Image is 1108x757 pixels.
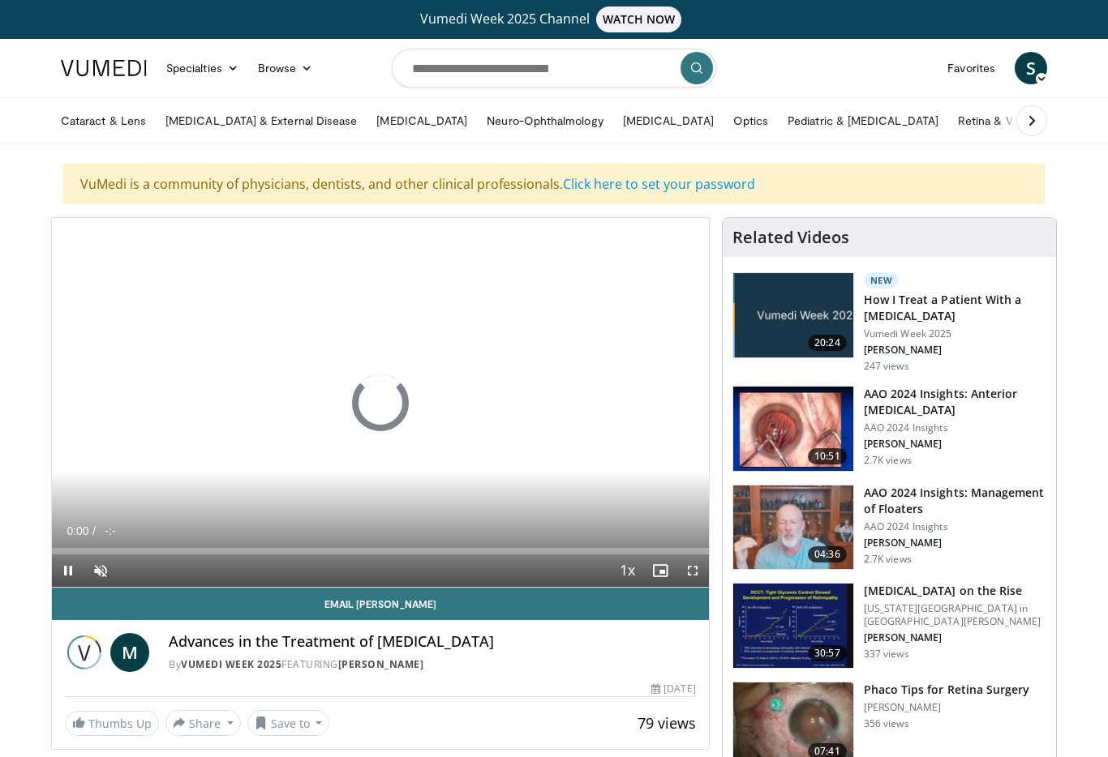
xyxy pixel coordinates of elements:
span: 79 views [638,713,696,733]
a: Browse [248,52,323,84]
a: Specialties [157,52,248,84]
a: 30:57 [MEDICAL_DATA] on the Rise [US_STATE][GEOGRAPHIC_DATA] in [GEOGRAPHIC_DATA][PERSON_NAME] [P... [732,583,1046,669]
h3: AAO 2024 Insights: Anterior [MEDICAL_DATA] [864,386,1046,418]
img: Vumedi Week 2025 [65,633,104,672]
h3: Phaco Tips for Retina Surgery [864,682,1030,698]
button: Playback Rate [612,554,644,587]
a: Vumedi Week 2025 [181,657,281,671]
p: [PERSON_NAME] [864,701,1030,714]
a: 10:51 AAO 2024 Insights: Anterior [MEDICAL_DATA] AAO 2024 Insights [PERSON_NAME] 2.7K views [732,386,1046,472]
h3: AAO 2024 Insights: Management of Floaters [864,485,1046,517]
div: [DATE] [651,682,695,696]
p: 247 views [864,360,909,373]
h3: [MEDICAL_DATA] on the Rise [864,583,1046,599]
p: AAO 2024 Insights [864,520,1046,533]
h4: Advances in the Treatment of [MEDICAL_DATA] [169,633,696,651]
p: AAO 2024 Insights [864,421,1046,434]
img: 8e655e61-78ac-4b3e-a4e7-f43113671c25.150x105_q85_crop-smart_upscale.jpg [733,485,853,570]
button: Unmute [84,554,117,587]
a: Pediatric & [MEDICAL_DATA] [778,105,948,137]
div: Progress Bar [52,548,709,554]
a: Neuro-Ophthalmology [477,105,612,137]
a: Click here to set your password [563,175,755,193]
input: Search topics, interventions [392,49,716,88]
span: / [92,524,96,537]
a: Retina & Vitreous [948,105,1059,137]
span: 10:51 [808,448,847,464]
img: VuMedi Logo [61,60,147,76]
h3: How I Treat a Patient With a [MEDICAL_DATA] [864,292,1046,324]
img: fd942f01-32bb-45af-b226-b96b538a46e6.150x105_q85_crop-smart_upscale.jpg [733,387,853,471]
a: 04:36 AAO 2024 Insights: Management of Floaters AAO 2024 Insights [PERSON_NAME] 2.7K views [732,485,1046,571]
a: Email [PERSON_NAME] [52,588,709,620]
img: 4ce8c11a-29c2-4c44-a801-4e6d49003971.150x105_q85_crop-smart_upscale.jpg [733,584,853,668]
a: [PERSON_NAME] [338,657,424,671]
button: Fullscreen [676,554,709,587]
a: [MEDICAL_DATA] [367,105,477,137]
span: 20:24 [808,335,847,351]
div: VuMedi is a community of physicians, dentists, and other clinical professionals. [63,164,1045,204]
a: Vumedi Week 2025 ChannelWATCH NOW [63,6,1045,32]
p: 337 views [864,648,909,661]
p: [PERSON_NAME] [864,631,1046,644]
p: [US_STATE][GEOGRAPHIC_DATA] in [GEOGRAPHIC_DATA][PERSON_NAME] [864,602,1046,628]
p: [PERSON_NAME] [864,344,1046,357]
button: Pause [52,554,84,587]
a: Thumbs Up [65,711,159,736]
a: Favorites [938,52,1005,84]
p: [PERSON_NAME] [864,438,1046,451]
img: 02d29458-18ce-4e7f-be78-7423ab9bdffd.jpg.150x105_q85_crop-smart_upscale.jpg [733,273,853,357]
p: 2.7K views [864,553,912,566]
video-js: Video Player [52,218,709,588]
a: 20:24 New How I Treat a Patient With a [MEDICAL_DATA] Vumedi Week 2025 [PERSON_NAME] 247 views [732,272,1046,373]
a: S [1015,52,1047,84]
a: M [110,633,149,672]
p: Vumedi Week 2025 [864,327,1046,340]
a: Cataract & Lens [51,105,156,137]
span: 0:00 [67,524,88,537]
button: Save to [247,710,330,736]
a: [MEDICAL_DATA] & External Disease [156,105,367,137]
span: -:- [105,524,115,537]
div: By FEATURING [169,657,696,672]
a: Optics [724,105,778,137]
p: New [864,272,900,289]
button: Share [165,710,241,736]
h4: Related Videos [732,228,849,247]
p: 356 views [864,717,909,730]
p: 2.7K views [864,454,912,467]
p: [PERSON_NAME] [864,537,1046,550]
a: [MEDICAL_DATA] [613,105,724,137]
span: WATCH NOW [596,6,682,32]
button: Enable picture-in-picture mode [644,554,676,587]
span: 04:36 [808,546,847,562]
span: 30:57 [808,645,847,661]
